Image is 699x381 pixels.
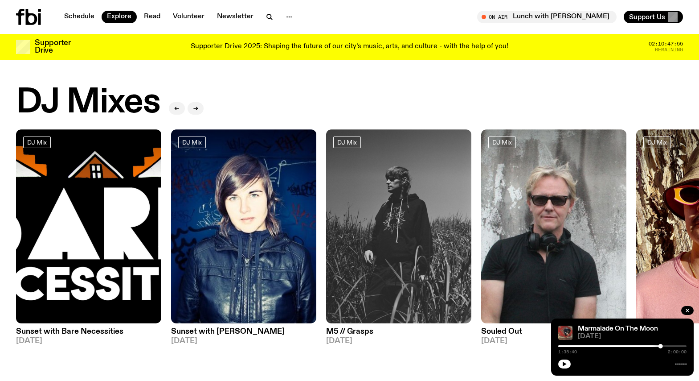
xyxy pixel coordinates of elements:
a: Explore [102,11,137,23]
a: Sunset with Bare Necessities[DATE] [16,323,161,345]
img: Tommy - Persian Rug [558,326,572,340]
button: Support Us [624,11,683,23]
span: DJ Mix [27,139,47,145]
a: Newsletter [212,11,259,23]
span: [DATE] [578,333,687,340]
a: Marmalade On The Moon [578,325,658,332]
a: DJ Mix [178,137,206,148]
h2: DJ Mixes [16,86,160,120]
a: DJ Mix [333,137,361,148]
a: Sunset with [PERSON_NAME][DATE] [171,323,316,345]
img: Bare Necessities [16,129,161,323]
span: Support Us [629,13,665,21]
span: 02:10:47:55 [649,41,683,46]
a: Schedule [59,11,100,23]
button: On AirLunch with [PERSON_NAME] [477,11,617,23]
h3: Sunset with [PERSON_NAME] [171,328,316,335]
span: DJ Mix [492,139,512,145]
h3: Supporter Drive [35,39,70,54]
span: DJ Mix [647,139,667,145]
h3: Souled Out [481,328,626,335]
span: [DATE] [16,337,161,345]
h3: M5 // Grasps [326,328,471,335]
span: [DATE] [326,337,471,345]
span: 2:00:00 [668,350,687,354]
p: Supporter Drive 2025: Shaping the future of our city’s music, arts, and culture - with the help o... [191,43,508,51]
a: Souled Out[DATE] [481,323,626,345]
span: [DATE] [481,337,626,345]
span: 1:35:40 [558,350,577,354]
span: Remaining [655,47,683,52]
a: DJ Mix [643,137,671,148]
a: DJ Mix [23,137,51,148]
img: Stephen looks directly at the camera, wearing a black tee, black sunglasses and headphones around... [481,129,626,323]
a: M5 // Grasps[DATE] [326,323,471,345]
a: Read [139,11,166,23]
a: DJ Mix [488,137,516,148]
span: [DATE] [171,337,316,345]
a: Volunteer [168,11,210,23]
span: DJ Mix [337,139,357,145]
span: DJ Mix [182,139,202,145]
h3: Sunset with Bare Necessities [16,328,161,335]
